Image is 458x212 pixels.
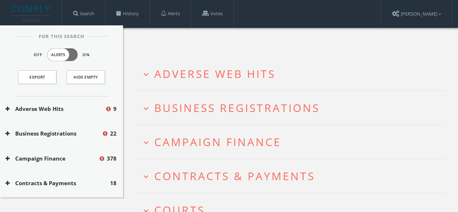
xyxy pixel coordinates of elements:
span: For This Search [33,33,90,40]
span: On [83,52,90,58]
button: Hide Empty [67,70,105,84]
button: expand_moreContracts & Payments [141,170,445,182]
button: Contracts & Payments [5,179,110,187]
span: Contracts & Payments [154,169,315,183]
button: expand_moreCampaign Finance [141,136,445,148]
a: Export [18,70,56,84]
span: Business Registrations [154,100,320,115]
i: expand_more [141,172,151,182]
span: Off [34,52,42,58]
i: expand_more [141,70,151,79]
span: 378 [107,154,117,163]
button: expand_moreBusiness Registrations [141,102,445,114]
button: expand_moreAdverse Web Hits [141,68,445,80]
span: 9 [113,105,117,113]
i: expand_more [141,138,151,147]
button: Business Registrations [5,129,102,138]
img: illumis [11,5,52,22]
span: 18 [110,179,117,187]
button: Campaign Finance [5,154,98,163]
span: 22 [110,129,117,138]
span: Adverse Web Hits [154,66,276,81]
i: expand_more [141,104,151,113]
span: Campaign Finance [154,134,281,149]
button: Adverse Web Hits [5,105,105,113]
